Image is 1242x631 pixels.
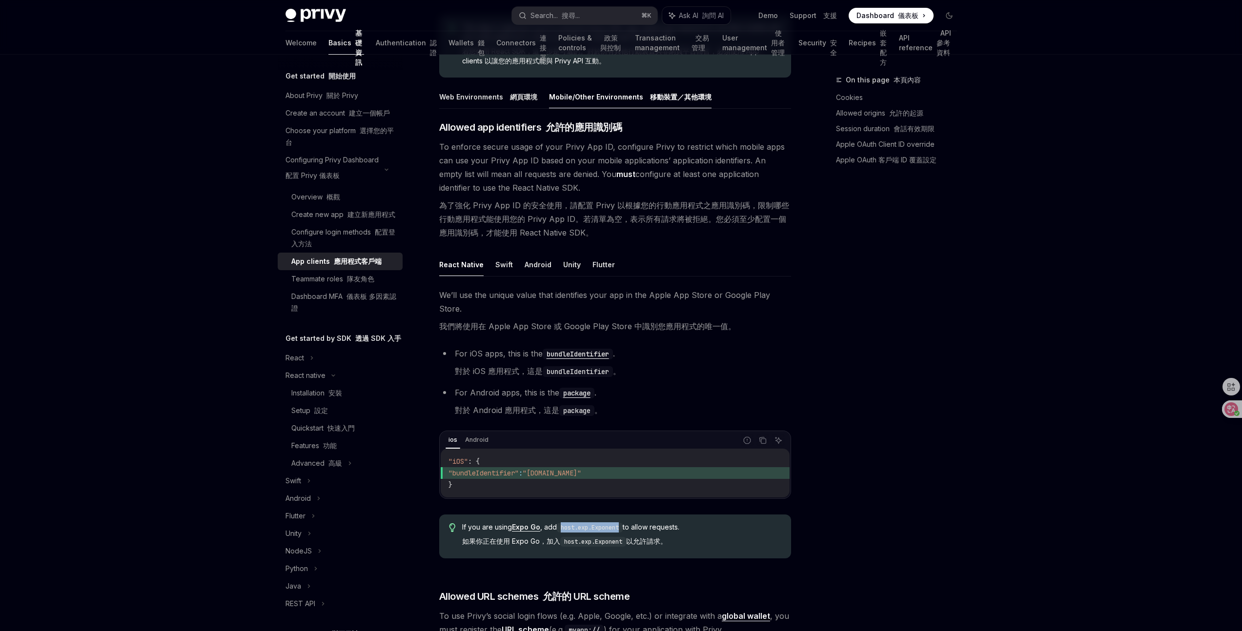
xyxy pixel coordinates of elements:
[278,223,403,253] a: Configure login methods 配置登入方法
[285,154,379,185] div: Configuring Privy Dashboard
[462,537,667,545] font: 如果你正在使用 Expo Go，加入 以允許請求。
[449,523,456,532] svg: Tip
[446,434,460,446] div: ios
[496,31,547,55] a: Connectors 連接器
[849,31,887,55] a: Recipes 嵌套配方
[291,440,337,452] div: Features
[702,11,724,20] font: 詢問 AI
[758,11,778,20] a: Demo
[894,76,921,84] font: 本頁內容
[347,275,374,283] font: 隊友角色
[462,434,491,446] div: Android
[328,31,364,55] a: Basics 基礎資訊
[285,171,340,179] font: 配置 Privy 儀表板
[830,39,837,57] font: 安全
[543,349,613,359] code: bundleIdentifier
[285,370,326,381] div: React native
[278,419,403,437] a: Quickstart 快速入門
[285,333,401,344] h5: Get started by SDK
[291,405,328,416] div: Setup
[291,387,342,399] div: Installation
[285,598,315,610] div: REST API
[278,188,403,206] a: Overview 概觀
[558,31,623,55] a: Policies & controls 政策與控制
[439,140,791,243] span: To enforce secure usage of your Privy App ID, configure Privy to restrict which mobile apps can u...
[291,226,397,250] div: Configure login methods
[512,7,657,24] button: Search... 搜尋...⌘K
[641,12,652,20] span: ⌘ K
[323,441,337,450] font: 功能
[771,29,785,57] font: 使用者管理
[560,537,626,547] code: host.exp.Exponent
[650,93,712,101] font: 移動裝置／其他環境
[448,469,519,477] span: "bundleIdentifier"
[559,388,594,398] code: package
[836,105,965,121] a: Allowed origins 允許的起源
[592,253,615,276] button: Flutter
[523,469,581,477] span: "[DOMAIN_NAME]"
[880,29,887,66] font: 嵌套配方
[562,11,580,20] font: 搜尋...
[448,457,468,466] span: "iOS"
[519,469,523,477] span: :
[543,591,630,602] font: 允許的 URL scheme
[278,437,403,454] a: Features 功能
[849,8,934,23] a: Dashboard 儀表板
[285,352,304,364] div: React
[278,104,403,122] a: Create an account 建立一個帳戶
[468,457,480,466] span: : {
[430,39,437,57] font: 認證
[278,87,403,104] a: About Privy 關於 Privy
[455,405,602,415] font: 對於 Android 應用程式，這是 。
[439,85,537,108] button: Web Environments 網頁環境
[285,107,390,119] div: Create an account
[278,206,403,223] a: Create new app 建立新應用程式
[278,122,403,151] a: Choose your platform 選擇您的平台
[291,191,340,203] div: Overview
[543,366,613,377] code: bundleIdentifier
[448,480,452,489] span: }
[662,7,731,24] button: Ask AI 詢問 AI
[291,209,395,220] div: Create new app
[439,386,791,421] li: For Android apps, this is the .
[756,434,769,447] button: Copy the contents from the code block
[478,39,485,57] font: 錢包
[328,459,342,467] font: 高級
[291,273,374,285] div: Teammate roles
[455,366,621,376] font: 對於 iOS 應用程式，這是 。
[326,91,358,99] font: 關於 Privy
[291,422,355,434] div: Quickstart
[439,347,791,382] li: For iOS apps, this is the .
[285,510,305,522] div: Flutter
[285,545,312,557] div: NodeJS
[448,31,485,55] a: Wallets 錢包
[798,31,837,55] a: Security 安全
[376,31,437,55] a: Authentication 認證
[328,72,356,80] font: 開始使用
[278,253,403,270] a: App clients 應用程式客戶端
[836,121,965,137] a: Session duration 會話有效期限
[314,406,328,414] font: 設定
[285,563,308,574] div: Python
[616,169,635,179] strong: must
[278,384,403,402] a: Installation 安裝
[549,85,712,108] button: Mobile/Other Environments 移動裝置／其他環境
[439,120,622,134] span: Allowed app identifiers
[439,253,484,276] button: React Native
[278,270,403,288] a: Teammate roles 隊友角色
[439,590,630,603] span: Allowed URL schemes
[355,334,401,342] font: 透過 SDK 入手
[559,405,594,416] code: package
[836,137,965,172] a: Apple OAuth Client ID overrideApple OAuth 客戶端 ID 覆蓋設定
[846,74,921,86] span: On this page
[790,11,837,20] a: Support 支援
[285,580,301,592] div: Java
[285,90,358,101] div: About Privy
[347,210,395,218] font: 建立新應用程式
[559,388,594,397] a: package
[894,124,935,133] font: 會話有效期限
[546,121,622,133] font: 允許的應用識別碼
[937,29,951,57] font: API 參考資料
[510,93,537,101] font: 網頁環境
[291,457,342,469] div: Advanced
